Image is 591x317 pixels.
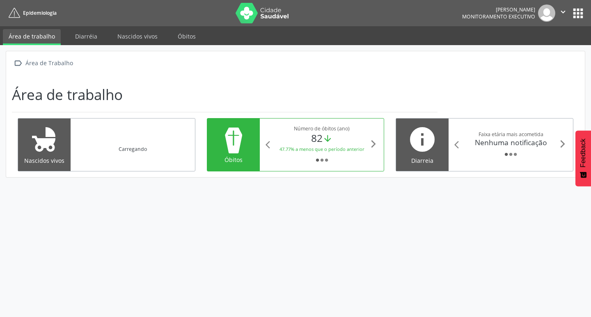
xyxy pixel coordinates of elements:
i: fiber_manual_record [320,158,324,162]
i: child_friendly [30,125,59,154]
div: Faixa etária mais acometida [463,131,558,138]
div: Nascidos vivos [24,156,65,165]
div: Diarreia [402,156,443,165]
button: apps [571,6,585,21]
i:  [559,7,568,16]
a: Área de trabalho [3,29,61,45]
a: Diarréia [69,29,103,43]
div: Carregando [119,146,147,153]
a: Nascidos vivos [112,29,163,43]
span: Monitoramento Executivo [462,13,535,20]
button: Feedback - Mostrar pesquisa [575,130,591,186]
i: info [408,125,437,154]
span: Epidemiologia [23,9,57,16]
button:  [555,5,571,22]
a: Óbitos [172,29,202,43]
div: Nenhuma notificação [463,138,558,147]
a: Epidemiologia [6,6,57,20]
i: fiber_manual_record [315,158,320,162]
span: Feedback [580,139,587,167]
img: img [538,5,555,22]
div: 82 [275,132,369,144]
h1: Área de trabalho [12,86,123,103]
small: 47.77% a menos que o período anterior [279,146,364,152]
i: arrow_back_ios [266,140,275,149]
div: Óbitos [213,155,254,164]
i: arrow_downward [323,134,333,144]
i: arrow_forward_ios [369,139,378,148]
div: Área de Trabalho [24,57,74,69]
i: fiber_manual_record [513,152,518,157]
i: fiber_manual_record [324,158,329,162]
i: fiber_manual_record [504,152,509,157]
div: Número de óbitos (ano) [275,125,369,132]
i: arrow_forward_ios [558,139,567,148]
i: arrow_back_ios [454,140,463,149]
i: fiber_manual_record [509,152,513,157]
div: [PERSON_NAME] [462,6,535,13]
a:  Área de Trabalho [12,57,74,69]
i:  [12,57,24,69]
